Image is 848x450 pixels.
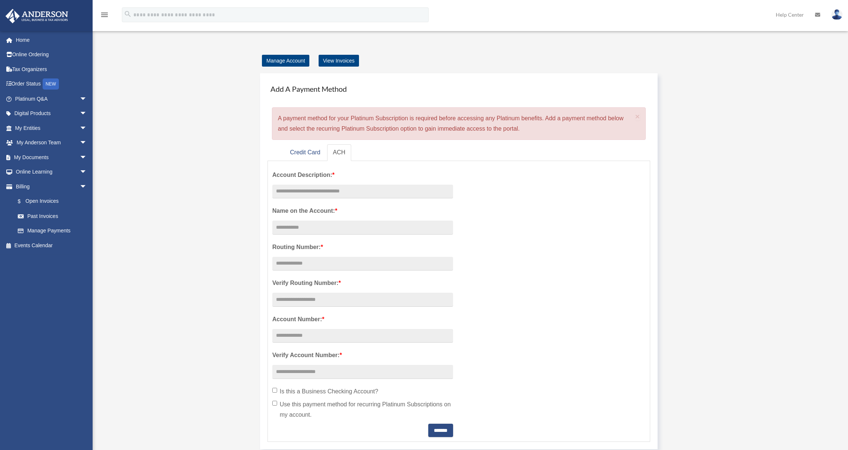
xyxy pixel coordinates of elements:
[5,121,98,135] a: My Entitiesarrow_drop_down
[100,13,109,19] a: menu
[272,107,646,140] div: A payment method for your Platinum Subscription is required before accessing any Platinum benefit...
[3,9,70,23] img: Anderson Advisors Platinum Portal
[272,170,453,180] label: Account Description:
[5,179,98,194] a: Billingarrow_drop_down
[100,10,109,19] i: menu
[80,121,94,136] span: arrow_drop_down
[272,314,453,325] label: Account Number:
[80,106,94,121] span: arrow_drop_down
[80,150,94,165] span: arrow_drop_down
[272,350,453,360] label: Verify Account Number:
[22,197,26,206] span: $
[124,10,132,18] i: search
[5,238,98,253] a: Events Calendar
[272,401,277,406] input: Use this payment method for recurring Platinum Subscriptions on my account.
[319,55,359,67] a: View Invoices
[10,209,98,224] a: Past Invoices
[272,388,277,393] input: Is this a Business Checking Account?
[831,9,842,20] img: User Pic
[80,91,94,107] span: arrow_drop_down
[284,144,326,161] a: Credit Card
[272,278,453,288] label: Verify Routing Number:
[327,144,352,161] a: ACH
[80,179,94,194] span: arrow_drop_down
[272,206,453,216] label: Name on the Account:
[267,81,650,97] h4: Add A Payment Method
[80,165,94,180] span: arrow_drop_down
[10,194,98,209] a: $Open Invoices
[272,242,453,252] label: Routing Number:
[5,62,98,77] a: Tax Organizers
[80,135,94,151] span: arrow_drop_down
[5,150,98,165] a: My Documentsarrow_drop_down
[5,106,98,121] a: Digital Productsarrow_drop_down
[5,165,98,179] a: Online Learningarrow_drop_down
[10,224,94,238] a: Manage Payments
[43,78,59,90] div: NEW
[5,91,98,106] a: Platinum Q&Aarrow_drop_down
[262,55,309,67] a: Manage Account
[272,386,453,397] label: Is this a Business Checking Account?
[635,112,640,121] span: ×
[635,113,640,120] button: Close
[5,47,98,62] a: Online Ordering
[5,33,98,47] a: Home
[272,399,453,420] label: Use this payment method for recurring Platinum Subscriptions on my account.
[5,77,98,92] a: Order StatusNEW
[5,135,98,150] a: My Anderson Teamarrow_drop_down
